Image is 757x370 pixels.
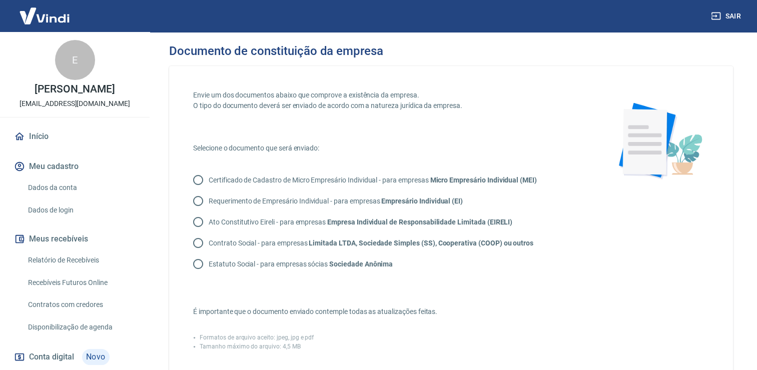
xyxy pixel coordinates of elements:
[193,143,585,153] p: Selecione o documento que será enviado:
[20,98,130,109] p: [EMAIL_ADDRESS][DOMAIN_NAME]
[200,333,314,342] p: Formatos de arquivo aceito: jpeg, jpg e pdf
[430,176,536,184] strong: Micro Empresário Individual (MEI)
[209,217,512,227] p: Ato Constitutivo Eireli - para empresas
[29,350,74,364] span: Conta digital
[329,260,393,268] strong: Sociedade Anônima
[327,218,512,226] strong: Empresa Individual de Responsabilidade Limitada (EIRELI)
[193,90,585,100] p: Envie um dos documentos abaixo que comprove a existência da empresa.
[169,44,383,58] h3: Documento de constituição da empresa
[309,239,533,247] strong: Limitada LTDA, Sociedade Simples (SS), Cooperativa (COOP) ou outros
[12,0,77,31] img: Vindi
[24,177,138,198] a: Dados da conta
[193,306,585,317] p: É importante que o documento enviado contemple todas as atualizações feitas.
[209,238,533,248] p: Contrato Social - para empresas
[12,125,138,147] a: Início
[24,200,138,220] a: Dados de login
[24,294,138,315] a: Contratos com credores
[12,155,138,177] button: Meu cadastro
[24,317,138,337] a: Disponibilização de agenda
[209,196,463,206] p: Requerimento de Empresário Individual - para empresas
[82,349,110,365] span: Novo
[12,345,138,369] a: Conta digitalNovo
[55,40,95,80] div: E
[200,342,301,351] p: Tamanho máximo do arquivo: 4,5 MB
[35,84,115,94] p: [PERSON_NAME]
[12,228,138,250] button: Meus recebíveis
[381,197,463,205] strong: Empresário Individual (EI)
[709,7,745,25] button: Sair
[609,90,709,190] img: foto-documento-flower.19a65ad63fe92b90d685.png
[209,259,393,269] p: Estatuto Social - para empresas sócias
[24,250,138,270] a: Relatório de Recebíveis
[193,100,585,111] p: O tipo do documento deverá ser enviado de acordo com a natureza jurídica da empresa.
[209,175,537,185] p: Certificado de Cadastro de Micro Empresário Individual - para empresas
[24,272,138,293] a: Recebíveis Futuros Online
